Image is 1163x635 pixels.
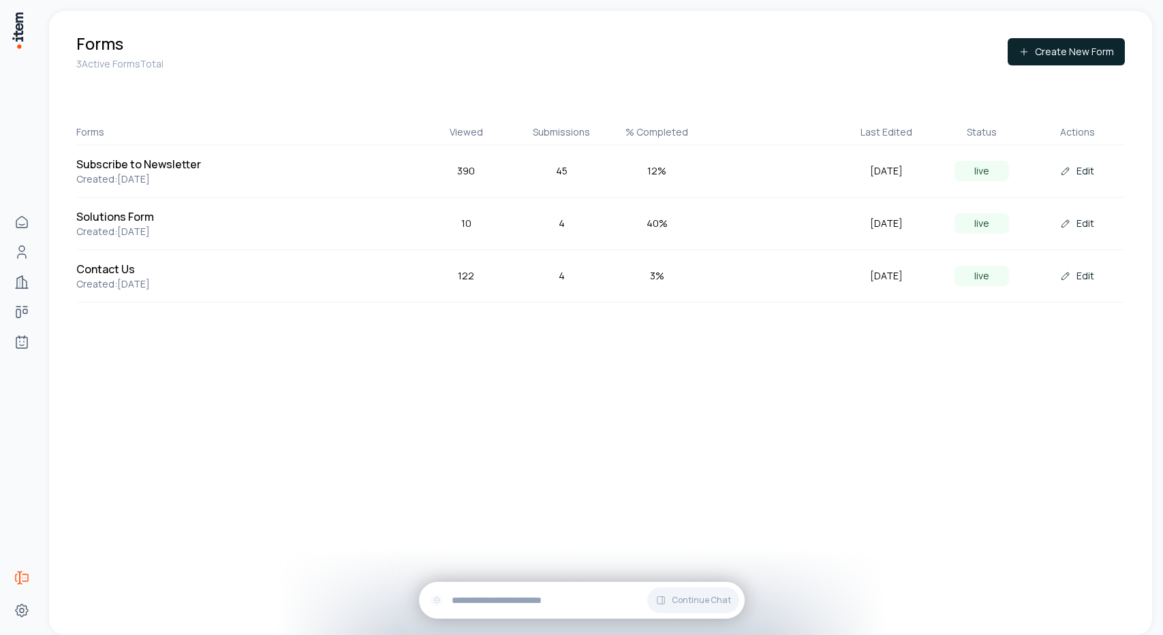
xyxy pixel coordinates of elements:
h5: Contact Us [76,261,284,277]
p: Created: [DATE] [76,172,284,186]
div: Viewed [418,125,514,139]
img: Item Brain Logo [11,11,25,50]
div: Continue Chat [419,582,745,619]
div: 4 [514,268,609,283]
div: live [955,213,1009,234]
div: 390 [418,164,514,179]
span: Continue Chat [672,595,731,606]
a: Settings [8,597,35,624]
button: Edit [1049,262,1105,290]
div: 12 % [609,164,704,179]
a: Companies [8,268,35,296]
h5: Subscribe to Newsletter [76,156,284,172]
p: 3 Active Forms Total [76,57,164,71]
a: Home [8,208,35,236]
div: 40 % [609,216,704,231]
div: 3 % [609,268,704,283]
button: Continue Chat [647,587,739,613]
h1: Forms [76,33,164,55]
p: Created: [DATE] [76,277,284,291]
div: 122 [418,268,514,283]
div: [DATE] [839,268,934,283]
div: [DATE] [839,164,934,179]
button: Edit [1049,210,1105,237]
button: Edit [1049,157,1105,185]
div: Status [934,125,1029,139]
a: People [8,238,35,266]
a: Forms [8,564,35,591]
div: Last Edited [839,125,934,139]
a: Deals [8,298,35,326]
div: Forms [76,125,284,139]
button: Create New Form [1008,38,1125,65]
p: Created: [DATE] [76,225,284,238]
h5: Solutions Form [76,208,284,225]
div: live [955,266,1009,286]
div: 45 [514,164,609,179]
div: live [955,161,1009,181]
div: [DATE] [839,216,934,231]
div: Actions [1029,125,1125,139]
div: 4 [514,216,609,231]
div: Submissions [514,125,609,139]
div: 10 [418,216,514,231]
div: % Completed [609,125,704,139]
a: Agents [8,328,35,356]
